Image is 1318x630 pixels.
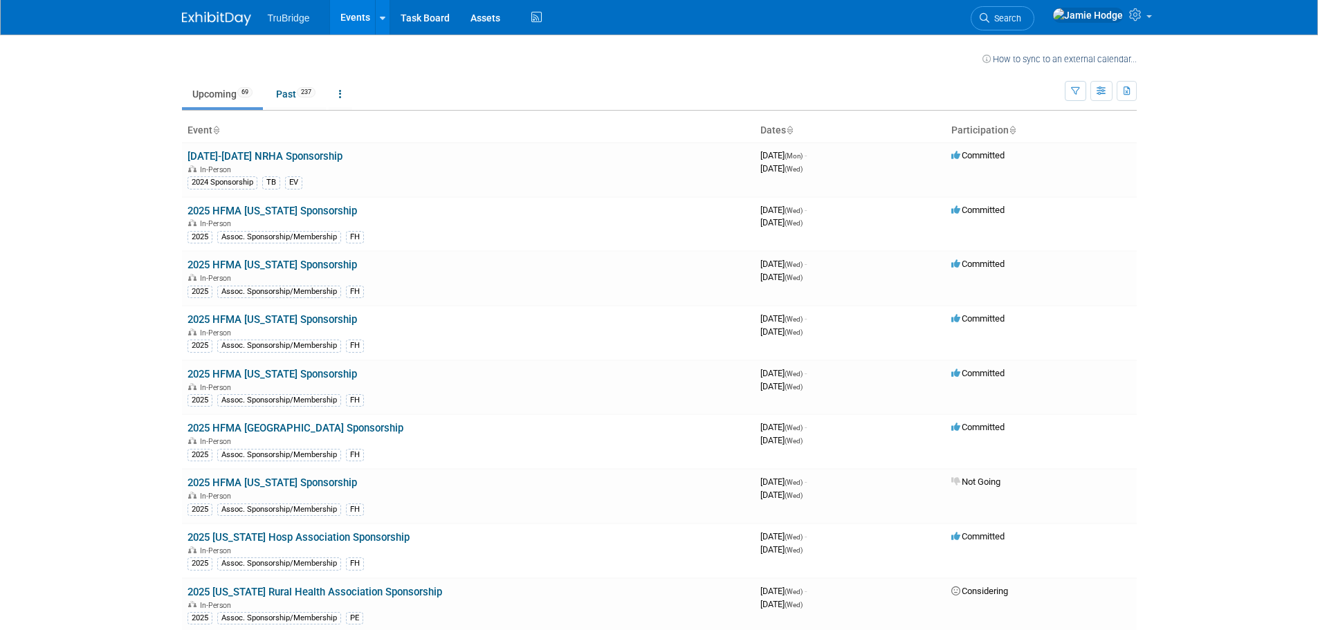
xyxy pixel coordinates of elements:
span: (Wed) [785,315,803,323]
a: 2025 HFMA [US_STATE] Sponsorship [187,205,357,217]
span: [DATE] [760,259,807,269]
img: Jamie Hodge [1052,8,1124,23]
img: In-Person Event [188,274,196,281]
a: How to sync to an external calendar... [982,54,1137,64]
span: In-Person [200,492,235,501]
span: [DATE] [760,381,803,391]
span: In-Person [200,601,235,610]
div: EV [285,176,302,189]
span: (Wed) [785,479,803,486]
img: In-Person Event [188,546,196,553]
span: [DATE] [760,368,807,378]
span: (Wed) [785,274,803,281]
span: 237 [297,87,315,98]
a: Sort by Participation Type [1009,124,1016,136]
img: In-Person Event [188,383,196,390]
span: - [805,150,807,160]
span: (Wed) [785,383,803,391]
div: 2025 [187,449,212,461]
span: [DATE] [760,217,803,228]
span: (Mon) [785,152,803,160]
th: Dates [755,119,946,142]
span: Committed [951,422,1005,432]
div: 2025 [187,394,212,407]
div: Assoc. Sponsorship/Membership [217,503,341,516]
span: (Wed) [785,546,803,554]
span: [DATE] [760,599,803,609]
span: (Wed) [785,533,803,541]
span: (Wed) [785,207,803,214]
span: - [805,368,807,378]
div: FH [346,503,364,516]
span: In-Person [200,328,235,337]
span: In-Person [200,546,235,555]
span: Considering [951,586,1008,596]
img: ExhibitDay [182,12,251,26]
span: (Wed) [785,437,803,445]
span: [DATE] [760,422,807,432]
span: In-Person [200,274,235,283]
a: Past237 [266,81,326,107]
th: Event [182,119,755,142]
span: Committed [951,313,1005,324]
span: (Wed) [785,492,803,499]
span: (Wed) [785,261,803,268]
th: Participation [946,119,1137,142]
div: Assoc. Sponsorship/Membership [217,231,341,243]
span: [DATE] [760,490,803,500]
div: Assoc. Sponsorship/Membership [217,286,341,298]
span: (Wed) [785,588,803,595]
span: - [805,476,807,487]
a: Sort by Start Date [786,124,793,136]
span: (Wed) [785,601,803,609]
span: [DATE] [760,586,807,596]
div: 2025 [187,340,212,352]
a: Sort by Event Name [212,124,219,136]
a: 2025 HFMA [US_STATE] Sponsorship [187,476,357,489]
div: FH [346,449,364,461]
div: Assoc. Sponsorship/Membership [217,612,341,624]
div: FH [346,340,364,352]
span: In-Person [200,437,235,446]
div: FH [346,231,364,243]
a: 2025 HFMA [US_STATE] Sponsorship [187,313,357,326]
span: Committed [951,205,1005,215]
span: TruBridge [268,12,310,24]
span: (Wed) [785,328,803,336]
div: Assoc. Sponsorship/Membership [217,557,341,570]
span: In-Person [200,219,235,228]
span: [DATE] [760,313,807,324]
a: 2025 HFMA [US_STATE] Sponsorship [187,368,357,380]
div: TB [262,176,280,189]
div: FH [346,286,364,298]
span: [DATE] [760,150,807,160]
span: [DATE] [760,163,803,174]
div: FH [346,557,364,570]
div: 2024 Sponsorship [187,176,257,189]
a: [DATE]-[DATE] NRHA Sponsorship [187,150,342,163]
img: In-Person Event [188,328,196,335]
span: [DATE] [760,326,803,337]
div: PE [346,612,363,624]
div: 2025 [187,557,212,570]
a: 2025 HFMA [GEOGRAPHIC_DATA] Sponsorship [187,422,403,434]
span: 69 [237,87,253,98]
a: 2025 [US_STATE] Hosp Association Sponsorship [187,531,410,544]
span: [DATE] [760,531,807,541]
span: [DATE] [760,272,803,282]
a: 2025 [US_STATE] Rural Health Association Sponsorship [187,586,442,598]
img: In-Person Event [188,437,196,444]
span: - [805,205,807,215]
img: In-Person Event [188,492,196,499]
span: [DATE] [760,205,807,215]
a: Search [971,6,1034,30]
img: In-Person Event [188,165,196,172]
span: [DATE] [760,476,807,487]
div: Assoc. Sponsorship/Membership [217,340,341,352]
span: In-Person [200,165,235,174]
span: Not Going [951,476,1000,487]
img: In-Person Event [188,219,196,226]
span: Committed [951,531,1005,541]
span: - [805,586,807,596]
span: Committed [951,150,1005,160]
